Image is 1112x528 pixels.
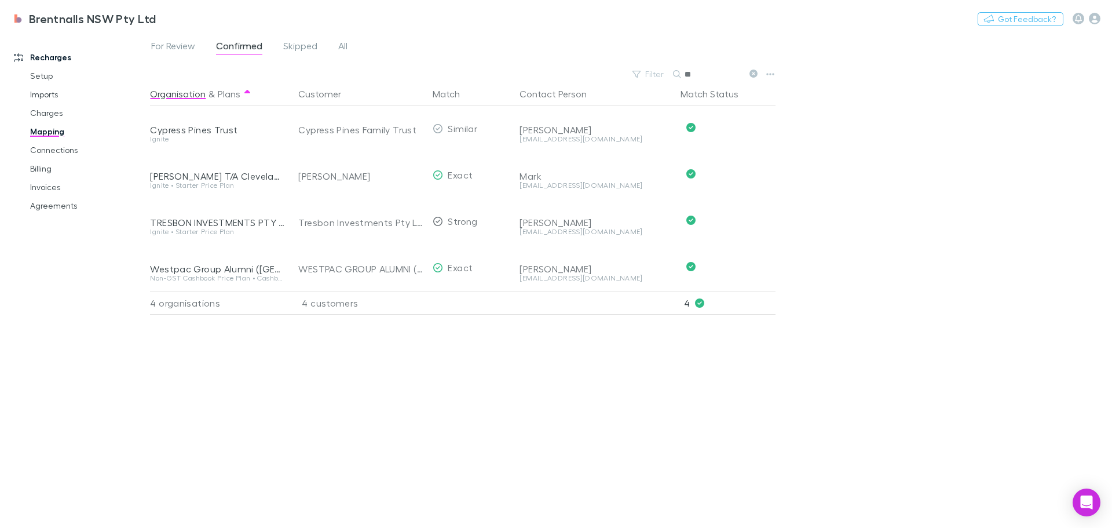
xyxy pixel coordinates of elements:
[150,136,284,143] div: Ignite
[627,67,671,81] button: Filter
[150,263,284,275] div: Westpac Group Alumni ([GEOGRAPHIC_DATA])
[520,170,671,182] div: Mark
[686,262,696,271] svg: Confirmed
[298,82,355,105] button: Customer
[19,178,156,196] a: Invoices
[150,124,284,136] div: Cypress Pines Trust
[29,12,156,26] h3: Brentnalls NSW Pty Ltd
[686,169,696,179] svg: Confirmed
[150,275,284,282] div: Non-GST Cashbook Price Plan • Cashbook (Non-GST) Price Plan
[19,85,156,104] a: Imports
[12,12,24,26] img: Brentnalls NSW Pty Ltd's Logo
[978,12,1063,26] button: Got Feedback?
[2,48,156,67] a: Recharges
[520,228,671,235] div: [EMAIL_ADDRESS][DOMAIN_NAME]
[686,216,696,225] svg: Confirmed
[448,123,477,134] span: Similar
[520,124,671,136] div: [PERSON_NAME]
[150,170,284,182] div: [PERSON_NAME] T/A Cleveland Cottage
[1073,489,1100,516] div: Open Intercom Messenger
[684,292,776,314] p: 4
[5,5,163,32] a: Brentnalls NSW Pty Ltd
[19,159,156,178] a: Billing
[19,141,156,159] a: Connections
[150,292,289,315] div: 4 organisations
[520,82,601,105] button: Contact Person
[218,82,240,105] button: Plans
[150,182,284,189] div: Ignite • Starter Price Plan
[520,275,671,282] div: [EMAIL_ADDRESS][DOMAIN_NAME]
[19,67,156,85] a: Setup
[448,169,473,180] span: Exact
[686,123,696,132] svg: Confirmed
[283,40,317,55] span: Skipped
[150,82,284,105] div: &
[151,40,195,55] span: For Review
[520,217,671,228] div: [PERSON_NAME]
[520,136,671,143] div: [EMAIL_ADDRESS][DOMAIN_NAME]
[448,216,477,227] span: Strong
[150,228,284,235] div: Ignite • Starter Price Plan
[19,196,156,215] a: Agreements
[150,217,284,228] div: TRESBON INVESTMENTS PTY LIMITED
[520,182,671,189] div: [EMAIL_ADDRESS][DOMAIN_NAME]
[520,263,671,275] div: [PERSON_NAME]
[298,246,423,292] div: WESTPAC GROUP ALUMNI ([GEOGRAPHIC_DATA])
[448,262,473,273] span: Exact
[298,107,423,153] div: Cypress Pines Family Trust
[19,104,156,122] a: Charges
[150,82,206,105] button: Organisation
[289,292,428,315] div: 4 customers
[19,122,156,141] a: Mapping
[298,199,423,246] div: Tresbon Investments Pty Ltd
[298,153,423,199] div: [PERSON_NAME]
[216,40,262,55] span: Confirmed
[338,40,348,55] span: All
[433,82,474,105] button: Match
[681,82,752,105] button: Match Status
